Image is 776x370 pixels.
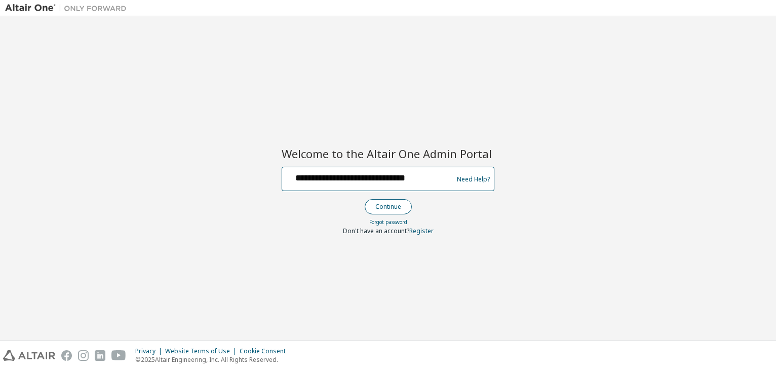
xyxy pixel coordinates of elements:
[165,347,240,355] div: Website Terms of Use
[240,347,292,355] div: Cookie Consent
[365,199,412,214] button: Continue
[282,146,494,161] h2: Welcome to the Altair One Admin Portal
[135,347,165,355] div: Privacy
[135,355,292,364] p: © 2025 Altair Engineering, Inc. All Rights Reserved.
[5,3,132,13] img: Altair One
[343,227,409,235] span: Don't have an account?
[3,350,55,361] img: altair_logo.svg
[111,350,126,361] img: youtube.svg
[95,350,105,361] img: linkedin.svg
[61,350,72,361] img: facebook.svg
[409,227,434,235] a: Register
[78,350,89,361] img: instagram.svg
[369,218,407,226] a: Forgot password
